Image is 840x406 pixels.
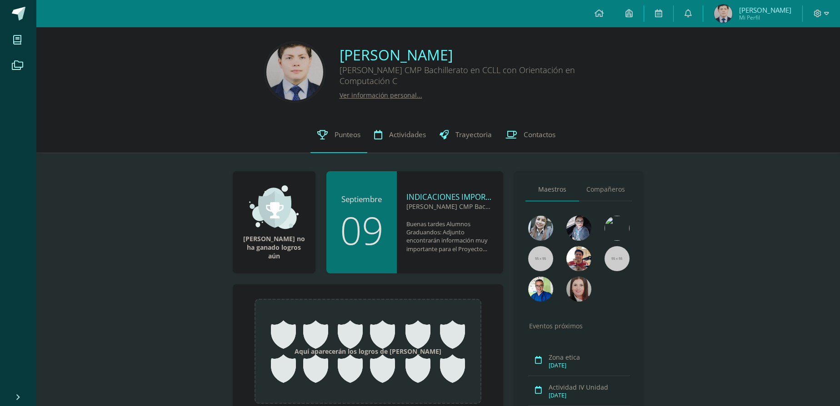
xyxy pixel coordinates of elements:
div: Zona etica [549,353,630,361]
div: [DATE] [549,391,630,399]
span: Punteos [335,130,360,139]
div: Eventos próximos [525,322,633,330]
img: 55x55 [528,246,553,271]
a: Trayectoria [433,117,499,153]
img: b8baad08a0802a54ee139394226d2cf3.png [566,216,591,241]
a: Compañeros [579,178,633,201]
img: 49d7630723a3a0f23f4fd3324161d368.png [266,44,323,100]
img: a6eb3a167a955db08de9cd0661f7dd45.png [714,5,732,23]
span: Mi Perfil [739,14,791,21]
div: [PERSON_NAME] CMP Bachillerato en CCLL con Orientación en Computación [406,202,494,211]
a: Actividades [367,117,433,153]
div: Septiembre [335,194,388,204]
span: Contactos [524,130,555,139]
span: [PERSON_NAME] [739,5,791,15]
img: 11152eb22ca3048aebc25a5ecf6973a7.png [566,246,591,271]
a: Maestros [525,178,579,201]
img: 55x55 [605,246,630,271]
img: 10741f48bcca31577cbcd80b61dad2f3.png [528,277,553,302]
span: Actividades [389,130,426,139]
div: Aquí aparecerán los logros de [PERSON_NAME] [255,299,481,404]
div: INDICACIONES IMPORTANTES PRÁCTICA SUPERVISADA [406,192,494,202]
div: 09 [335,211,388,249]
div: Buenas tardes Alumnos Graduandos: Adjunto encontrarán información muy importante para el Proyecto... [406,220,494,253]
a: Punteos [310,117,367,153]
img: 45bd7986b8947ad7e5894cbc9b781108.png [528,216,553,241]
div: [DATE] [549,361,630,369]
img: achievement_small.png [249,184,299,230]
div: Actividad IV Unidad [549,383,630,391]
a: [PERSON_NAME] [340,45,612,64]
div: [PERSON_NAME] no ha ganado logros aún [242,184,306,260]
img: 67c3d6f6ad1c930a517675cdc903f95f.png [566,277,591,302]
span: Trayectoria [455,130,492,139]
a: Ver información personal... [340,91,422,99]
div: [PERSON_NAME] CMP Bachillerato en CCLL con Orientación en Computación C [340,64,612,91]
img: c25c8a4a46aeab7e345bf0f34826bacf.png [605,216,630,241]
a: Contactos [499,117,562,153]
